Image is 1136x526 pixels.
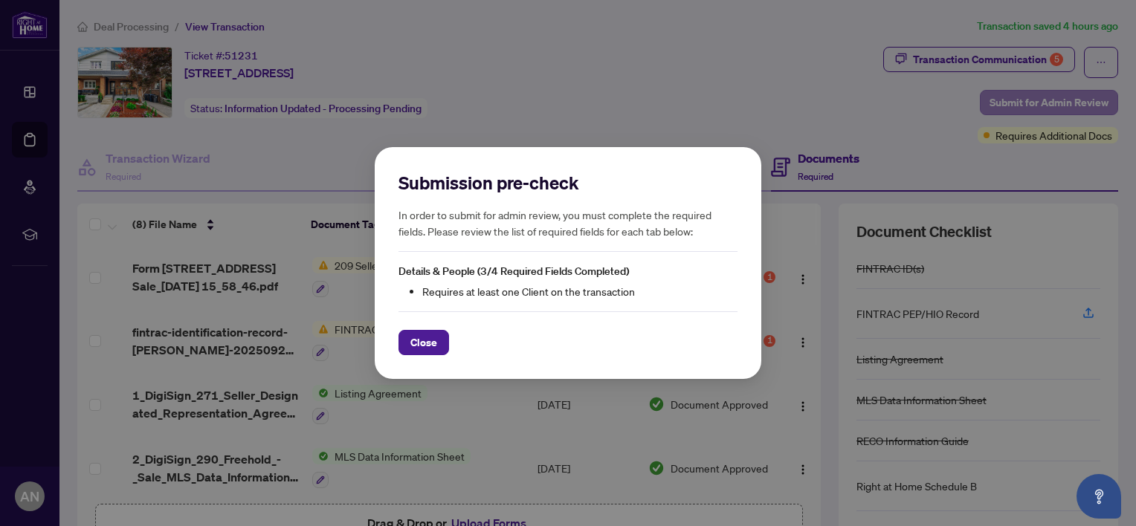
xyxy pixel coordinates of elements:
li: Requires at least one Client on the transaction [422,283,738,299]
h2: Submission pre-check [398,171,738,195]
button: Close [398,330,449,355]
button: Open asap [1077,474,1121,519]
span: Close [410,331,437,354]
h5: In order to submit for admin review, you must complete the required fields. Please review the lis... [398,207,738,239]
span: Details & People (3/4 Required Fields Completed) [398,264,629,278]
